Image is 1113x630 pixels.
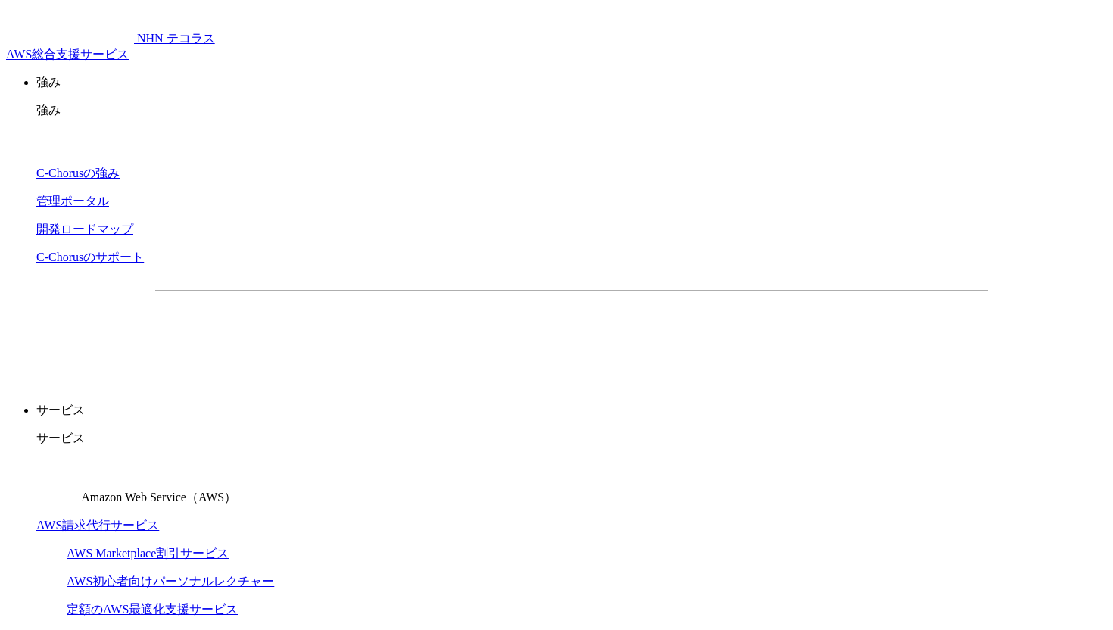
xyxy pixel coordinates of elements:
p: 強み [36,103,1107,119]
img: Amazon Web Service（AWS） [36,459,79,501]
p: 強み [36,75,1107,91]
a: C-Chorusのサポート [36,251,144,264]
p: サービス [36,403,1107,419]
a: AWS総合支援サービス C-Chorus NHN テコラスAWS総合支援サービス [6,32,215,61]
a: 資料を請求する [320,315,564,353]
a: まずは相談する [579,315,823,353]
a: 開発ロードマップ [36,223,133,235]
p: サービス [36,431,1107,447]
a: 定額のAWS最適化支援サービス [67,603,238,616]
a: C-Chorusの強み [36,167,120,179]
a: AWS請求代行サービス [36,519,159,532]
a: 管理ポータル [36,195,109,207]
img: AWS総合支援サービス C-Chorus [6,6,134,42]
a: AWS Marketplace割引サービス [67,547,229,560]
a: AWS初心者向けパーソナルレクチャー [67,575,274,588]
span: Amazon Web Service（AWS） [81,491,236,504]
